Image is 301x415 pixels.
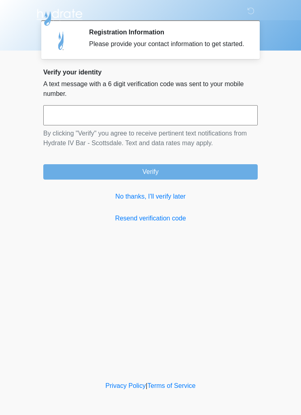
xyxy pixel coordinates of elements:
a: No thanks, I'll verify later [43,192,258,201]
a: Terms of Service [147,382,195,389]
a: Privacy Policy [106,382,146,389]
img: Hydrate IV Bar - Scottsdale Logo [35,6,84,26]
a: Resend verification code [43,214,258,223]
div: Please provide your contact information to get started. [89,39,246,49]
button: Verify [43,164,258,180]
p: A text message with a 6 digit verification code was sent to your mobile number. [43,79,258,99]
h2: Verify your identity [43,68,258,76]
a: | [146,382,147,389]
p: By clicking "Verify" you agree to receive pertinent text notifications from Hydrate IV Bar - Scot... [43,129,258,148]
img: Agent Avatar [49,28,74,53]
